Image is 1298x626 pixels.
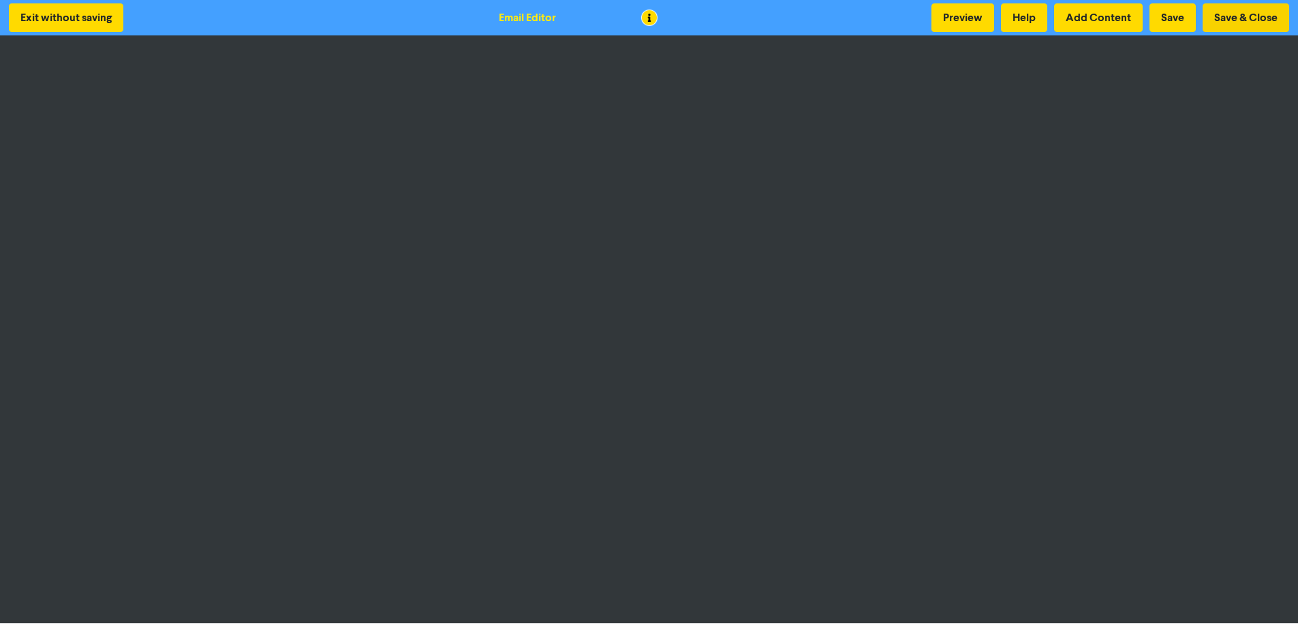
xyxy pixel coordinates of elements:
button: Preview [931,3,994,32]
div: Email Editor [499,10,556,26]
button: Save [1149,3,1196,32]
button: Save & Close [1203,3,1289,32]
button: Exit without saving [9,3,123,32]
button: Help [1001,3,1047,32]
button: Add Content [1054,3,1143,32]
